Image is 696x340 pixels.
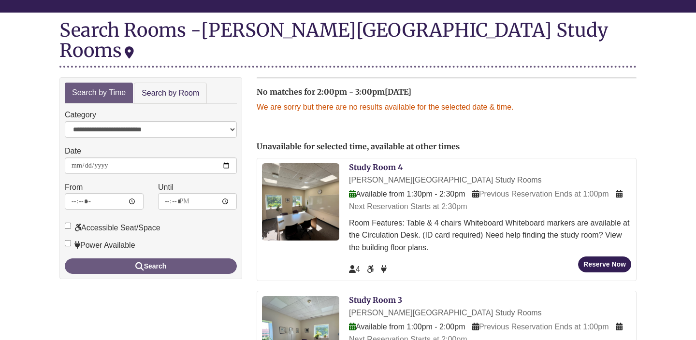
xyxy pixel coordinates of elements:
button: Search [65,258,237,274]
span: Previous Reservation Ends at 1:00pm [472,190,609,198]
span: Previous Reservation Ends at 1:00pm [472,323,609,331]
input: Power Available [65,240,71,246]
button: Reserve Now [578,256,631,272]
div: [PERSON_NAME][GEOGRAPHIC_DATA] Study Rooms [59,18,608,62]
div: Search Rooms - [59,20,637,67]
div: Room Features: Table & 4 chairs Whiteboard Whiteboard markers are available at the Circulation De... [349,217,631,254]
label: From [65,181,83,194]
span: Accessible Seat/Space [367,265,376,273]
input: Accessible Seat/Space [65,223,71,229]
a: Search by Time [65,83,133,103]
label: Until [158,181,174,194]
h2: No matches for 2:00pm - 3:00pm[DATE] [257,88,637,97]
p: We are sorry but there are no results available for the selected date & time. [257,101,637,113]
span: Available from 1:30pm - 2:30pm [349,190,465,198]
span: The capacity of this space [349,265,360,273]
a: Study Room 3 [349,295,402,305]
span: Power Available [381,265,387,273]
h2: Unavailable for selected time, available at other times [257,142,637,151]
label: Accessible Seat/Space [65,222,160,234]
div: [PERSON_NAME][GEOGRAPHIC_DATA] Study Rooms [349,307,631,319]
label: Category [65,109,96,121]
div: [PERSON_NAME][GEOGRAPHIC_DATA] Study Rooms [349,174,631,186]
img: Study Room 4 [262,163,339,241]
span: Available from 1:00pm - 2:00pm [349,323,465,331]
label: Date [65,145,81,157]
a: Study Room 4 [349,162,403,172]
a: Search by Room [134,83,207,104]
label: Power Available [65,239,135,252]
